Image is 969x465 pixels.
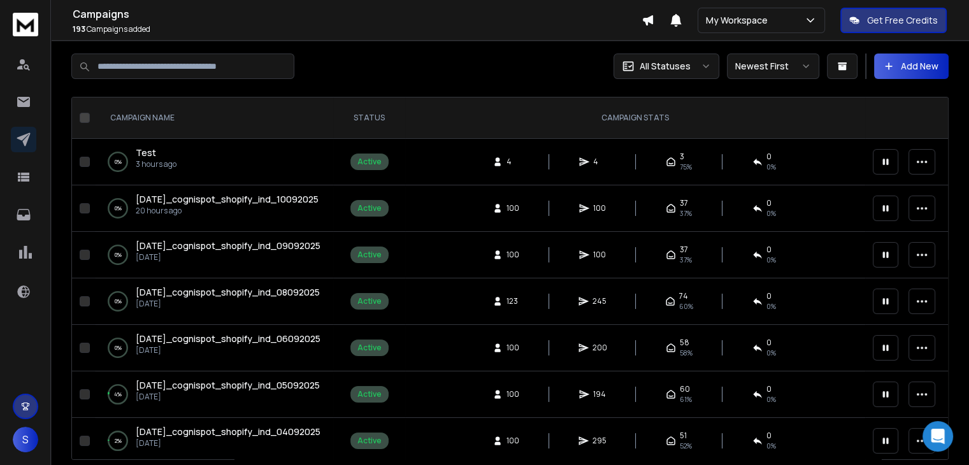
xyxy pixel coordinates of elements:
span: 0 [766,198,772,208]
span: 75 % [680,162,692,172]
a: [DATE]_cognispot_shopify_ind_08092025 [136,286,320,299]
span: 0 [766,152,772,162]
span: 52 % [680,441,692,451]
p: [DATE] [136,392,320,402]
p: 3 hours ago [136,159,176,169]
div: Active [357,250,382,260]
span: 4 [593,157,606,167]
span: 37 [680,245,688,255]
p: 0 % [115,202,122,215]
div: Active [357,343,382,353]
p: 0 % [115,248,122,261]
span: 295 [592,436,607,446]
span: 200 [592,343,607,353]
th: CAMPAIGN STATS [405,97,865,139]
td: 4%[DATE]_cognispot_shopify_ind_05092025[DATE] [95,371,333,418]
span: 100 [593,203,606,213]
span: 60 % [679,301,693,311]
p: 0 % [115,155,122,168]
span: 100 [506,343,519,353]
p: All Statuses [640,60,691,73]
a: [DATE]_cognispot_shopify_ind_05092025 [136,379,320,392]
p: 0 % [115,341,122,354]
div: Active [357,389,382,399]
span: [DATE]_cognispot_shopify_ind_05092025 [136,379,320,391]
td: 2%[DATE]_cognispot_shopify_ind_04092025[DATE] [95,418,333,464]
span: 0 % [766,394,776,404]
div: Active [357,203,382,213]
span: 245 [592,296,607,306]
span: 0 [766,338,772,348]
p: [DATE] [136,299,320,309]
div: Active [357,296,382,306]
p: [DATE] [136,345,320,355]
span: 58 [680,338,689,348]
td: 0%[DATE]_cognispot_shopify_ind_06092025[DATE] [95,325,333,371]
span: 51 [680,431,687,441]
button: S [13,427,38,452]
a: [DATE]_cognispot_shopify_ind_10092025 [136,193,319,206]
img: logo [13,13,38,36]
span: 100 [506,250,519,260]
div: Active [357,157,382,167]
span: 37 [680,198,688,208]
p: Get Free Credits [867,14,938,27]
td: 0%Test3 hours ago [95,139,333,185]
span: 100 [506,203,519,213]
th: STATUS [333,97,405,139]
p: 0 % [115,295,122,308]
p: [DATE] [136,438,320,448]
span: [DATE]_cognispot_shopify_ind_08092025 [136,286,320,298]
span: 0 [766,245,772,255]
span: 123 [506,296,519,306]
td: 0%[DATE]_cognispot_shopify_ind_08092025[DATE] [95,278,333,325]
div: Active [357,436,382,446]
span: 0 [766,384,772,394]
span: 100 [506,436,519,446]
a: [DATE]_cognispot_shopify_ind_09092025 [136,240,320,252]
span: 61 % [680,394,692,404]
span: 0 [766,431,772,441]
span: 0 % [766,301,776,311]
span: 74 [679,291,688,301]
span: 3 [680,152,684,162]
span: 100 [593,250,606,260]
p: 4 % [114,388,122,401]
span: 0 % [766,162,776,172]
button: Newest First [727,54,819,79]
td: 0%[DATE]_cognispot_shopify_ind_09092025[DATE] [95,232,333,278]
h1: Campaigns [73,6,642,22]
p: 20 hours ago [136,206,319,216]
a: [DATE]_cognispot_shopify_ind_04092025 [136,426,320,438]
th: CAMPAIGN NAME [95,97,333,139]
p: 2 % [115,434,122,447]
p: My Workspace [706,14,773,27]
span: 60 [680,384,690,394]
span: 193 [73,24,85,34]
span: 0 % [766,348,776,358]
span: 100 [506,389,519,399]
span: 0 [766,291,772,301]
span: 0 % [766,255,776,265]
p: Campaigns added [73,24,642,34]
span: 37 % [680,255,692,265]
button: Get Free Credits [840,8,947,33]
span: 0 % [766,441,776,451]
span: 194 [593,389,606,399]
a: Test [136,147,156,159]
p: [DATE] [136,252,320,262]
div: Open Intercom Messenger [922,421,953,452]
td: 0%[DATE]_cognispot_shopify_ind_1009202520 hours ago [95,185,333,232]
span: 58 % [680,348,693,358]
span: [DATE]_cognispot_shopify_ind_10092025 [136,193,319,205]
span: 0 % [766,208,776,218]
span: 4 [506,157,519,167]
a: [DATE]_cognispot_shopify_ind_06092025 [136,333,320,345]
button: Add New [874,54,949,79]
